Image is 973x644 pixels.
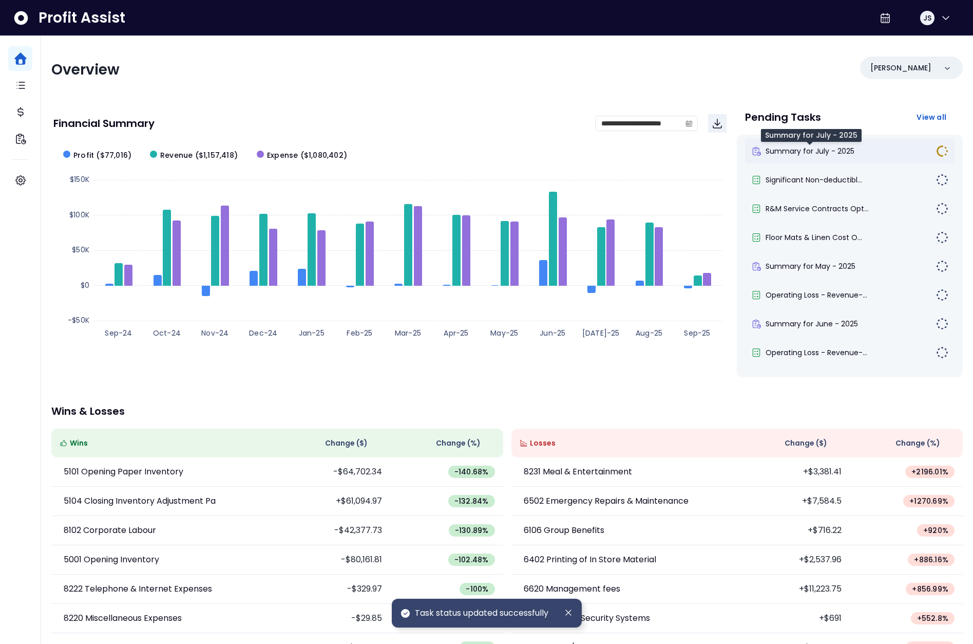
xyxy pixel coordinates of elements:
[524,612,650,624] p: 6607 Safety / Security Systems
[923,525,948,536] span: + 920 %
[737,545,850,575] td: +$2,537.96
[277,604,390,633] td: -$29.85
[766,319,858,329] span: Summary for June - 2025
[737,457,850,487] td: +$3,381.41
[490,328,518,338] text: May-25
[249,328,277,338] text: Dec-24
[936,260,948,272] img: todo
[64,554,159,566] p: 5001 Opening Inventory
[70,438,88,449] span: Wins
[201,328,228,338] text: Nov-24
[923,13,931,23] span: JS
[737,575,850,604] td: +$11,223.75
[325,438,368,449] span: Change ( $ )
[395,328,421,338] text: Mar-25
[277,516,390,545] td: -$42,377.73
[64,524,156,537] p: 8102 Corporate Labour
[455,525,489,536] span: -130.89 %
[64,495,216,507] p: 5104 Closing Inventory Adjustment Pa
[766,261,855,271] span: Summary for May - 2025
[766,175,862,185] span: Significant Non-deductibl...
[64,466,183,478] p: 5101 Opening Paper Inventory
[684,328,710,338] text: Sep-25
[909,496,948,506] span: + 1270.69 %
[454,467,489,477] span: -140.68 %
[81,280,89,290] text: $0
[64,583,212,595] p: 8222 Telephone & Internet Expenses
[524,524,604,537] p: 6106 Group Benefits
[68,315,89,325] text: -$50K
[277,487,390,516] td: +$61,094.97
[636,328,662,338] text: Aug-25
[914,555,948,565] span: + 886.16 %
[72,245,89,255] text: $50K
[51,406,963,416] p: Wins & Losses
[277,575,390,604] td: -$329.97
[936,289,948,301] img: todo
[267,150,347,161] span: Expense ($1,080,402)
[870,63,931,73] p: [PERSON_NAME]
[708,114,727,133] button: Download
[51,60,120,80] span: Overview
[917,613,948,623] span: + 552.8 %
[347,328,372,338] text: Feb-25
[911,467,948,477] span: + 2196.01 %
[936,174,948,186] img: todo
[785,438,827,449] span: Change ( $ )
[524,495,689,507] p: 6502 Emergency Repairs & Maintenance
[70,174,89,185] text: $150K
[530,438,556,449] span: Losses
[563,607,574,618] button: Dismiss
[153,328,181,338] text: Oct-24
[685,120,693,127] svg: calendar
[766,204,869,214] span: R&M Service Contracts Opt...
[277,545,390,575] td: -$80,161.81
[53,118,155,128] p: Financial Summary
[415,607,548,619] span: Task status updated successfully
[524,554,656,566] p: 6402 Printing of In Store Material
[936,231,948,244] img: todo
[737,604,850,633] td: +$691
[524,466,632,478] p: 8231 Meal & Entertainment
[277,457,390,487] td: -$64,702.34
[582,328,620,338] text: [DATE]-25
[105,328,132,338] text: Sep-24
[912,584,948,594] span: + 856.99 %
[73,150,131,161] span: Profit ($77,016)
[766,232,862,243] span: Floor Mats & Linen Cost O...
[454,496,489,506] span: -132.84 %
[64,612,182,624] p: 8220 Miscellaneous Expenses
[737,516,850,545] td: +$716.22
[160,150,238,161] span: Revenue ($1,157,418)
[766,290,867,300] span: Operating Loss - Revenue-...
[737,487,850,516] td: +$7,584.5
[766,146,854,156] span: Summary for July - 2025
[908,108,955,126] button: View all
[39,9,125,27] span: Profit Assist
[454,555,489,565] span: -102.48 %
[936,203,948,215] img: todo
[69,210,89,220] text: $100K
[917,112,946,122] span: View all
[936,318,948,330] img: todo
[299,328,325,338] text: Jan-25
[444,328,468,338] text: Apr-25
[745,112,821,122] p: Pending Tasks
[936,346,948,359] img: todo
[766,347,867,358] span: Operating Loss - Revenue-...
[936,145,948,157] img: in-progress
[540,328,565,338] text: Jun-25
[436,438,481,449] span: Change (%)
[895,438,940,449] span: Change (%)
